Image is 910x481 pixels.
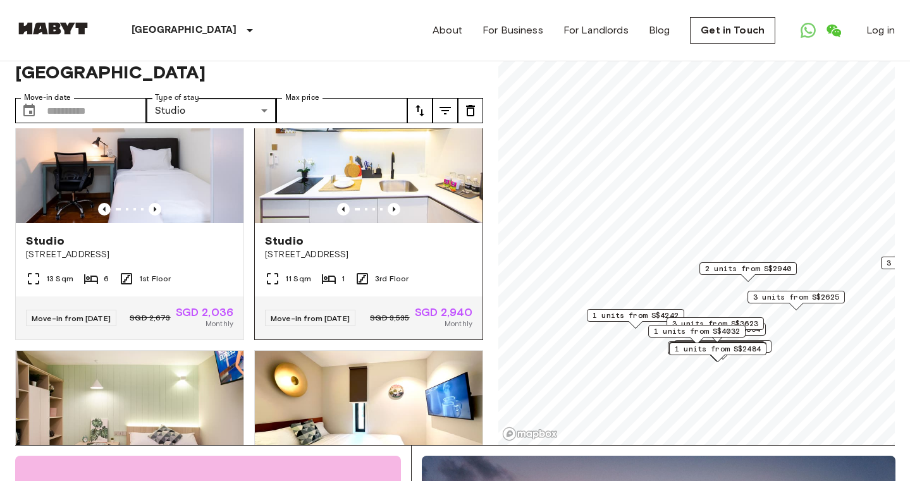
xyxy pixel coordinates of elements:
a: Get in Touch [690,17,775,44]
span: 13 Sqm [46,273,73,284]
div: Map marker [699,262,797,282]
a: Mapbox logo [502,427,558,441]
button: Previous image [98,203,111,216]
button: tune [458,98,483,123]
span: 3 units from S$2625 [753,291,839,303]
span: [STREET_ADDRESS] [26,248,233,261]
span: Studio [26,233,65,248]
span: 2 units from S$2940 [705,263,791,274]
div: Map marker [669,342,766,362]
div: Studio [146,98,277,123]
a: For Business [483,23,543,38]
span: SGD 3,535 [370,312,409,324]
span: 11 Sqm [285,273,311,284]
a: Open WeChat [821,18,846,43]
button: Choose date [16,98,42,123]
span: Move-in from [DATE] [271,314,350,323]
div: Map marker [668,341,765,361]
span: SGD 2,036 [176,307,233,318]
p: [GEOGRAPHIC_DATA] [132,23,237,38]
a: For Landlords [563,23,629,38]
img: Marketing picture of unit SG-01-110-022-001 [255,71,483,223]
span: Monthly [206,318,233,329]
canvas: Map [498,25,895,445]
span: Move-in from [DATE] [32,314,111,323]
a: Marketing picture of unit SG-01-107-003-001Previous imagePrevious imageStudio[STREET_ADDRESS]13 S... [15,71,244,340]
div: Map marker [668,323,766,343]
span: 1 units from S$4032 [654,326,740,337]
span: 6 [104,273,109,284]
label: Type of stay [155,92,199,103]
span: SGD 2,940 [415,307,472,318]
div: Map marker [587,309,684,329]
span: 1 [341,273,345,284]
a: Log in [866,23,895,38]
button: Previous image [337,203,350,216]
img: Marketing picture of unit SG-01-107-003-001 [16,71,243,223]
a: Blog [649,23,670,38]
div: Map marker [667,317,764,337]
span: Monthly [445,318,472,329]
a: Marketing picture of unit SG-01-110-022-001Previous imagePrevious imageStudio[STREET_ADDRESS]11 S... [254,71,483,340]
img: Habyt [15,22,91,35]
div: Map marker [674,340,772,360]
span: 1 units from S$4242 [593,310,679,321]
span: 3rd Floor [375,273,409,284]
div: Map marker [648,325,746,344]
div: Map marker [669,343,766,362]
button: tune [407,98,433,123]
label: Max price [285,92,319,103]
button: Previous image [388,203,400,216]
span: Studio [265,233,304,248]
button: tune [433,98,458,123]
label: Move-in date [24,92,71,103]
span: SGD 2,673 [130,312,170,324]
span: [STREET_ADDRESS] [265,248,472,261]
a: About [433,23,462,38]
span: 1st Floor [139,273,171,284]
span: 1 units from S$2484 [675,343,761,355]
button: Previous image [149,203,161,216]
a: Open WhatsApp [796,18,821,43]
div: Map marker [747,291,845,310]
span: Private rooms and apartments for rent in [GEOGRAPHIC_DATA] [15,40,483,83]
span: 3 units from S$3623 [672,318,758,329]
